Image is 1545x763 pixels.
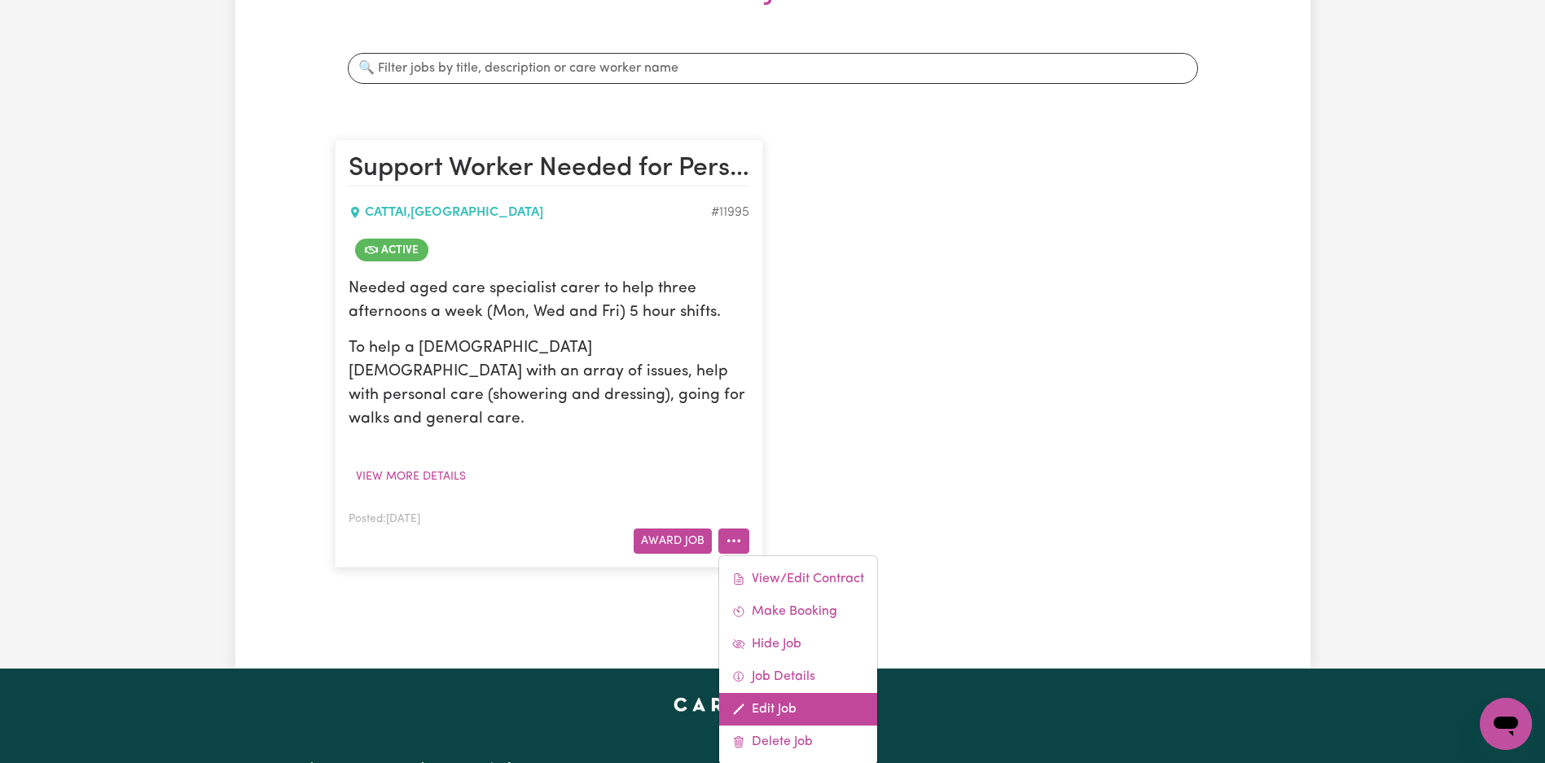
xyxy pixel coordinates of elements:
[719,726,877,758] a: Delete Job
[719,563,877,595] a: View/Edit Contract
[719,660,877,693] a: Job Details
[349,153,749,186] h2: Support Worker Needed for Personal care and social companionship at CATTAI,New South Wales
[348,53,1198,84] input: 🔍 Filter jobs by title, description or care worker name
[711,203,749,222] div: Job ID #11995
[349,464,473,489] button: View more details
[349,514,420,524] span: Posted: [DATE]
[719,693,877,726] a: Edit Job
[719,628,877,660] a: Hide Job
[718,528,749,554] button: More options
[634,528,712,554] button: Award Job
[1480,698,1532,750] iframe: Button to launch messaging window
[355,239,428,261] span: Job is active
[674,698,871,711] a: Careseekers home page
[349,203,711,222] div: CATTAI , [GEOGRAPHIC_DATA]
[349,278,749,325] p: Needed aged care specialist carer to help three afternoons a week (Mon, Wed and Fri) 5 hour shifts.
[719,595,877,628] a: Make Booking
[349,337,749,431] p: To help a [DEMOGRAPHIC_DATA] [DEMOGRAPHIC_DATA] with an array of issues, help with personal care ...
